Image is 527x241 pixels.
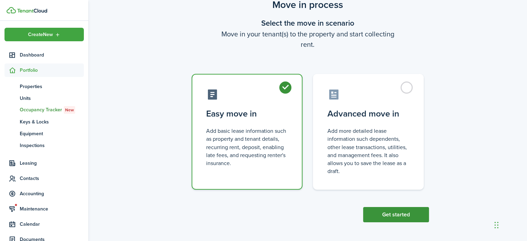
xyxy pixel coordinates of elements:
span: Calendar [20,221,84,228]
a: Inspections [5,139,84,151]
iframe: Chat Widget [412,166,527,241]
span: Inspections [20,142,84,149]
span: Create New [28,32,53,37]
wizard-step-header-title: Select the move in scenario [186,17,429,29]
span: Dashboard [20,51,84,59]
a: Properties [5,80,84,92]
button: Open menu [5,28,84,41]
img: TenantCloud [7,7,16,14]
span: Properties [20,83,84,90]
div: Drag [494,215,499,235]
control-radio-card-title: Advanced move in [327,107,409,120]
span: Portfolio [20,67,84,74]
span: Equipment [20,130,84,137]
a: Keys & Locks [5,116,84,128]
span: Maintenance [20,205,84,213]
control-radio-card-title: Easy move in [206,107,288,120]
span: Contacts [20,175,84,182]
wizard-step-header-description: Move in your tenant(s) to the property and start collecting rent. [186,29,429,50]
a: Equipment [5,128,84,139]
span: New [65,107,74,113]
control-radio-card-description: Add more detailed lease information such dependents, other lease transactions, utilities, and man... [327,127,409,175]
img: TenantCloud [17,9,47,13]
button: Get started [363,207,429,222]
span: Keys & Locks [20,118,84,126]
span: Occupancy Tracker [20,106,84,114]
control-radio-card-description: Add basic lease information such as property and tenant details, recurring rent, deposit, enablin... [206,127,288,167]
a: Units [5,92,84,104]
span: Units [20,95,84,102]
span: Accounting [20,190,84,197]
a: Dashboard [5,48,84,62]
span: Leasing [20,160,84,167]
a: Occupancy TrackerNew [5,104,84,116]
